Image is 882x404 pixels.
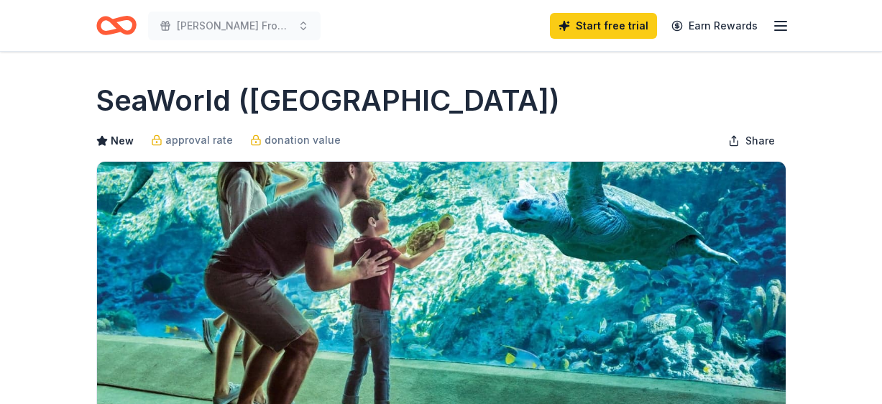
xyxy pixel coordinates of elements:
a: donation value [250,132,341,149]
a: approval rate [151,132,233,149]
h1: SeaWorld ([GEOGRAPHIC_DATA]) [96,81,560,121]
a: Earn Rewards [663,13,766,39]
span: New [111,132,134,150]
a: Start free trial [550,13,657,39]
button: [PERSON_NAME] Frontier Days [148,12,321,40]
span: approval rate [165,132,233,149]
a: Home [96,9,137,42]
span: donation value [265,132,341,149]
span: [PERSON_NAME] Frontier Days [177,17,292,35]
button: Share [717,127,786,155]
span: Share [745,132,775,150]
